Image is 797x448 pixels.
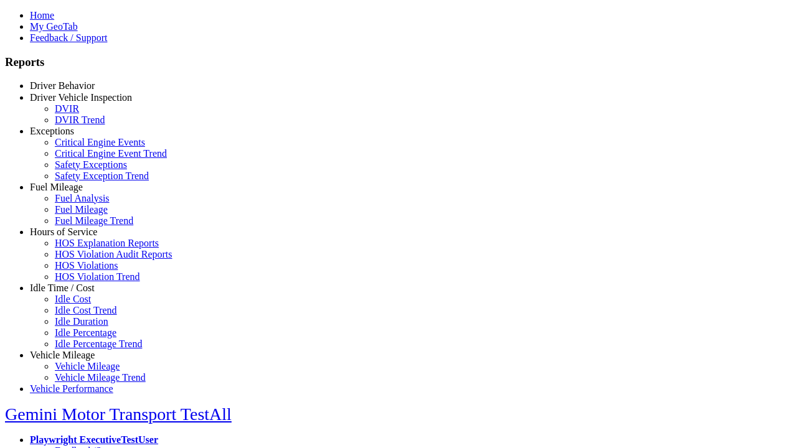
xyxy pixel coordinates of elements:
[30,32,107,43] a: Feedback / Support
[30,92,132,103] a: Driver Vehicle Inspection
[30,282,95,293] a: Idle Time / Cost
[55,249,172,259] a: HOS Violation Audit Reports
[30,226,97,237] a: Hours of Service
[55,204,108,215] a: Fuel Mileage
[55,215,133,226] a: Fuel Mileage Trend
[55,260,118,271] a: HOS Violations
[55,361,120,371] a: Vehicle Mileage
[5,55,792,69] h3: Reports
[55,137,145,147] a: Critical Engine Events
[55,372,146,383] a: Vehicle Mileage Trend
[55,170,149,181] a: Safety Exception Trend
[30,182,83,192] a: Fuel Mileage
[55,159,127,170] a: Safety Exceptions
[55,193,110,203] a: Fuel Analysis
[30,383,113,394] a: Vehicle Performance
[30,350,95,360] a: Vehicle Mileage
[55,338,142,349] a: Idle Percentage Trend
[55,294,91,304] a: Idle Cost
[55,327,116,338] a: Idle Percentage
[30,21,78,32] a: My GeoTab
[55,103,79,114] a: DVIR
[5,404,232,424] a: Gemini Motor Transport TestAll
[30,434,158,445] a: Playwright ExecutiveTestUser
[55,148,167,159] a: Critical Engine Event Trend
[30,126,74,136] a: Exceptions
[55,271,140,282] a: HOS Violation Trend
[55,316,108,327] a: Idle Duration
[55,114,105,125] a: DVIR Trend
[30,80,95,91] a: Driver Behavior
[55,238,159,248] a: HOS Explanation Reports
[55,305,117,315] a: Idle Cost Trend
[30,10,54,21] a: Home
